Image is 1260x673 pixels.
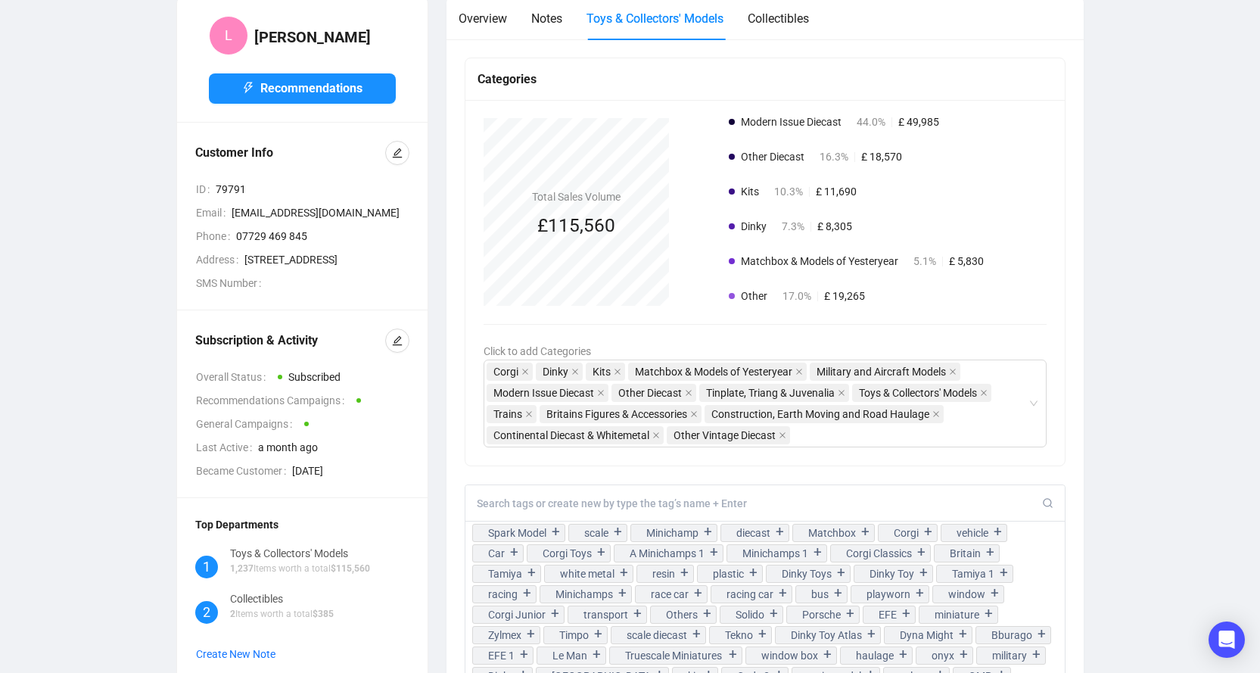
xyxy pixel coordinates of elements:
div: Collectibles [230,590,334,607]
div: A Minichamps 1 [630,545,705,562]
div: miniature [935,606,979,623]
div: + [593,545,610,560]
div: + [524,566,540,581]
div: Dinky Toy [870,566,914,582]
div: + [913,545,930,560]
span: Matchbox & Models of Yesteryear [628,363,807,381]
span: Modern Issue Diecast [493,385,594,401]
span: Kits [593,363,611,380]
div: + [982,545,999,560]
div: EFE [879,606,897,623]
div: + [895,647,912,662]
span: 07729 469 845 [236,228,409,245]
div: Minichamps 1 [742,545,808,562]
span: Kits [741,185,759,198]
span: 5.1% [913,255,936,267]
span: Overall Status [196,369,272,385]
div: Dinky Toy Atlas [791,627,862,643]
span: close [932,410,940,418]
h4: Total Sales Volume [532,189,621,205]
p: Items worth a total [230,562,370,576]
span: edit [392,148,403,158]
span: Trains [487,405,537,423]
div: Bburago [991,627,1032,643]
span: close [685,389,692,397]
div: + [981,606,997,622]
div: Timpo [559,627,589,643]
span: close [949,368,957,375]
span: Other Diecast [741,151,804,163]
div: Tamiya [488,566,522,582]
span: Tinplate, Triang & Juvenalia [699,384,849,402]
div: bus [811,586,829,603]
span: edit [392,335,403,346]
span: close [795,368,803,375]
div: £115,560 [532,211,621,241]
span: Construction, Earth Moving and Road Haulage [705,405,944,423]
h4: [PERSON_NAME] [254,26,371,48]
div: Categories [478,70,1053,89]
div: + [516,647,533,662]
div: vehicle [957,525,988,541]
span: Matchbox & Models of Yesteryear [635,363,792,380]
span: 1 [203,556,210,578]
div: + [775,586,792,601]
span: 7.3% [782,220,804,232]
span: 1,237 [230,563,254,574]
span: Military and Aircraft Models [817,363,946,380]
div: + [689,627,705,642]
div: Minichamp [646,525,698,541]
div: window box [761,647,818,664]
span: [DATE] [292,463,409,479]
div: + [1034,627,1050,642]
div: white metal [560,566,614,582]
span: Toys & Collectors' Models [852,384,991,402]
div: Matchbox [808,525,856,541]
div: Open Intercom Messenger [1209,622,1245,658]
div: + [987,586,1003,601]
span: 17.0% [782,290,811,302]
div: Corgi [894,525,919,541]
div: + [842,606,859,622]
div: Corgi Toys [543,545,592,562]
span: Dinky [741,220,767,232]
span: Matchbox & Models of Yesteryear [741,255,898,267]
span: Corgi [487,363,533,381]
span: Corgi [493,363,518,380]
div: Porsche [802,606,841,623]
span: Recommendations [260,79,362,98]
div: + [810,545,826,560]
span: 16.3% [820,151,848,163]
span: close [597,389,605,397]
div: + [766,606,782,622]
span: close [838,389,845,397]
span: L [225,25,232,46]
span: 2 [203,602,210,623]
div: Truescale Miniatures 1 [625,647,723,664]
div: Corgi Classics [846,545,912,562]
div: Corgi Junior [488,606,546,623]
span: Toys & Collectors' Models [586,11,723,26]
div: Customer Info [195,144,385,162]
div: + [912,586,929,601]
span: £ 8,305 [817,220,852,232]
div: + [548,525,565,540]
span: Click to add Categories [484,345,591,357]
div: racing car [726,586,773,603]
span: close [525,410,533,418]
div: Subscription & Activity [195,332,385,350]
span: Other Diecast [618,385,682,401]
span: Email [196,204,232,221]
div: Spark Model [488,525,546,541]
span: close [980,389,988,397]
span: 79791 [216,181,409,198]
span: Toys & Collectors' Models [859,385,977,401]
span: Kits [586,363,625,381]
div: race car [651,586,689,603]
span: Other [741,290,767,302]
div: + [610,525,627,540]
div: EFE 1 [488,647,515,664]
span: 2 [230,609,235,619]
button: Create New Note [195,642,276,666]
span: a month ago [258,439,409,456]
